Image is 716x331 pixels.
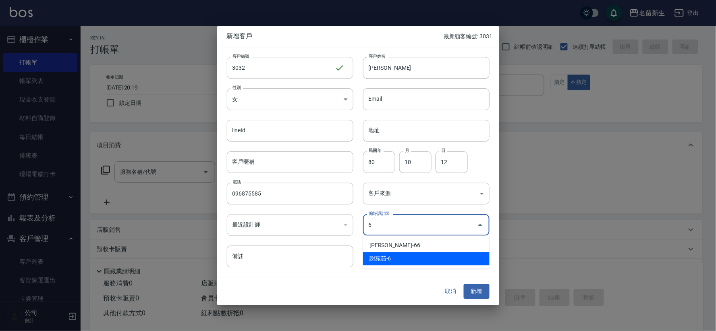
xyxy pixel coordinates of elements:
[369,148,381,154] label: 民國年
[405,148,409,154] label: 月
[444,32,492,41] p: 最新顧客編號: 3031
[369,210,390,217] label: 偏好設計師
[227,88,353,110] div: 女
[464,284,490,299] button: 新增
[363,239,490,252] li: [PERSON_NAME]-66
[232,85,241,91] label: 性別
[227,32,444,40] span: 新增客戶
[232,179,241,185] label: 電話
[474,219,487,231] button: Close
[441,148,445,154] label: 日
[369,53,386,59] label: 客戶姓名
[438,284,464,299] button: 取消
[232,53,249,59] label: 客戶編號
[363,252,490,265] li: 謝宛茹-6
